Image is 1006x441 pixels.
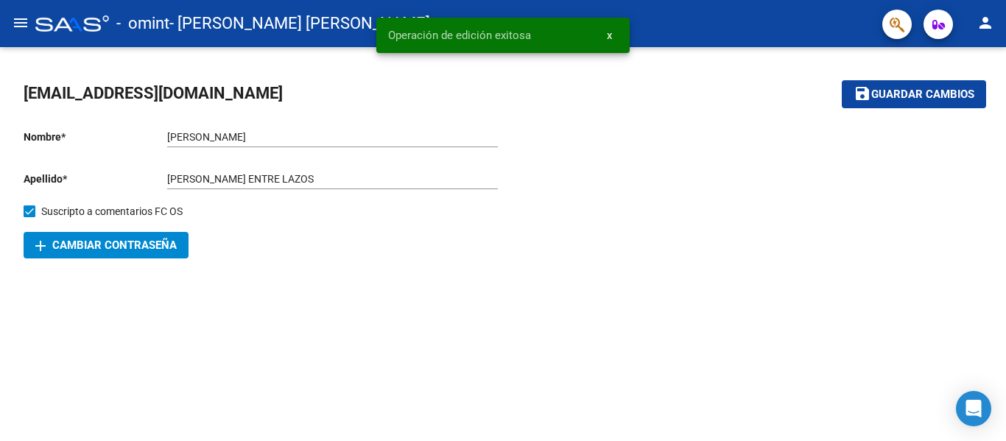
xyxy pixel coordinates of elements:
button: Cambiar Contraseña [24,232,189,258]
button: Guardar cambios [842,80,986,107]
span: - omint [116,7,169,40]
span: [EMAIL_ADDRESS][DOMAIN_NAME] [24,84,283,102]
mat-icon: person [977,14,994,32]
button: x [595,22,624,49]
mat-icon: add [32,237,49,255]
p: Nombre [24,129,167,145]
mat-icon: save [854,85,871,102]
div: Open Intercom Messenger [956,391,991,426]
span: x [607,29,612,42]
mat-icon: menu [12,14,29,32]
span: Suscripto a comentarios FC OS [41,202,183,220]
span: Operación de edición exitosa [388,28,531,43]
span: Cambiar Contraseña [35,239,177,252]
span: - [PERSON_NAME] [PERSON_NAME] [169,7,430,40]
span: Guardar cambios [871,88,974,102]
p: Apellido [24,171,167,187]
